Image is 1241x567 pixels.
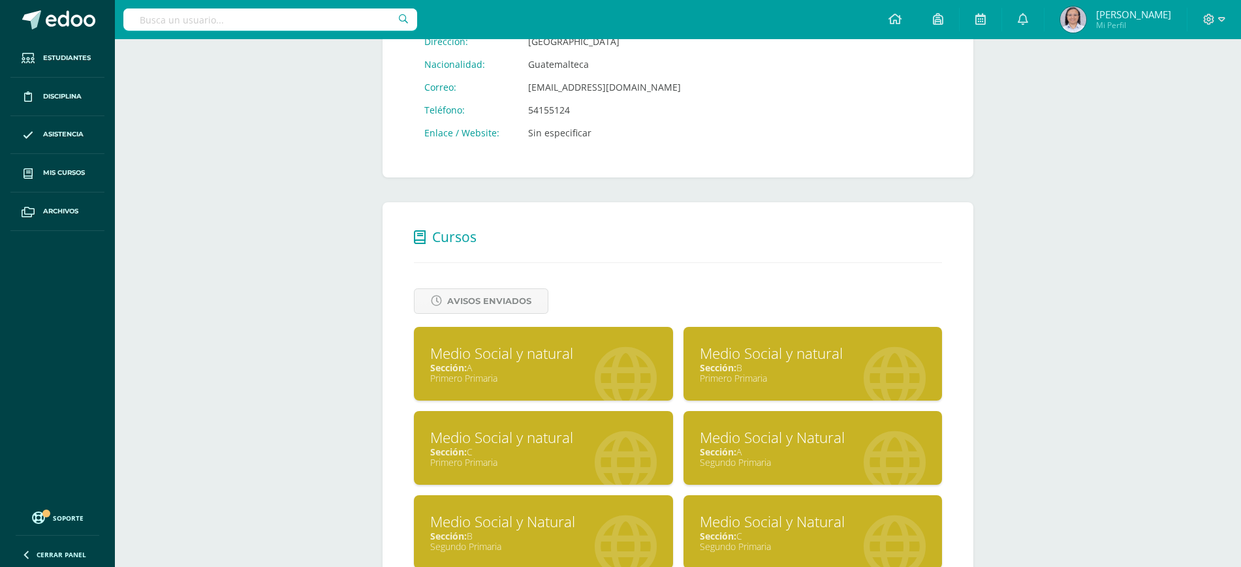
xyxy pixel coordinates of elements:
[430,446,657,458] div: C
[430,343,657,363] div: Medio Social y natural
[700,372,926,384] div: Primero Primaria
[414,327,673,401] a: Medio Social y naturalSección:APrimero Primaria
[10,39,104,78] a: Estudiantes
[1060,7,1086,33] img: 362840c0840221cfc42a5058b27e03ff.png
[16,508,99,526] a: Soporte
[414,288,548,314] a: Avisos Enviados
[518,30,691,53] td: [GEOGRAPHIC_DATA]
[414,53,518,76] td: Nacionalidad:
[430,512,657,532] div: Medio Social y Natural
[430,446,467,458] span: Sección:
[430,540,657,553] div: Segundo Primaria
[518,76,691,99] td: [EMAIL_ADDRESS][DOMAIN_NAME]
[432,228,477,246] span: Cursos
[447,289,531,313] span: Avisos Enviados
[518,53,691,76] td: Guatemalteca
[700,446,926,458] div: A
[123,8,417,31] input: Busca un usuario...
[430,530,657,542] div: B
[414,411,673,485] a: Medio Social y naturalSección:CPrimero Primaria
[43,91,82,102] span: Disciplina
[37,550,86,559] span: Cerrar panel
[700,530,926,542] div: C
[414,76,518,99] td: Correo:
[43,129,84,140] span: Asistencia
[518,121,691,144] td: Sin especificar
[10,154,104,192] a: Mis cursos
[430,361,657,374] div: A
[700,512,926,532] div: Medio Social y Natural
[700,343,926,363] div: Medio Social y natural
[700,540,926,553] div: Segundo Primaria
[43,206,78,217] span: Archivos
[10,78,104,116] a: Disciplina
[683,411,943,485] a: Medio Social y NaturalSección:ASegundo Primaria
[43,168,85,178] span: Mis cursos
[700,361,926,374] div: B
[683,327,943,401] a: Medio Social y naturalSección:BPrimero Primaria
[700,427,926,448] div: Medio Social y Natural
[43,53,91,63] span: Estudiantes
[700,361,736,374] span: Sección:
[10,116,104,155] a: Asistencia
[700,446,736,458] span: Sección:
[430,361,467,374] span: Sección:
[53,513,84,523] span: Soporte
[1096,8,1171,21] span: [PERSON_NAME]
[700,530,736,542] span: Sección:
[414,30,518,53] td: Dirección:
[10,192,104,231] a: Archivos
[700,456,926,468] div: Segundo Primaria
[1096,20,1171,31] span: Mi Perfil
[430,456,657,468] div: Primero Primaria
[518,99,691,121] td: 54155124
[414,121,518,144] td: Enlace / Website:
[430,372,657,384] div: Primero Primaria
[430,530,467,542] span: Sección:
[430,427,657,448] div: Medio Social y natural
[414,99,518,121] td: Teléfono:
